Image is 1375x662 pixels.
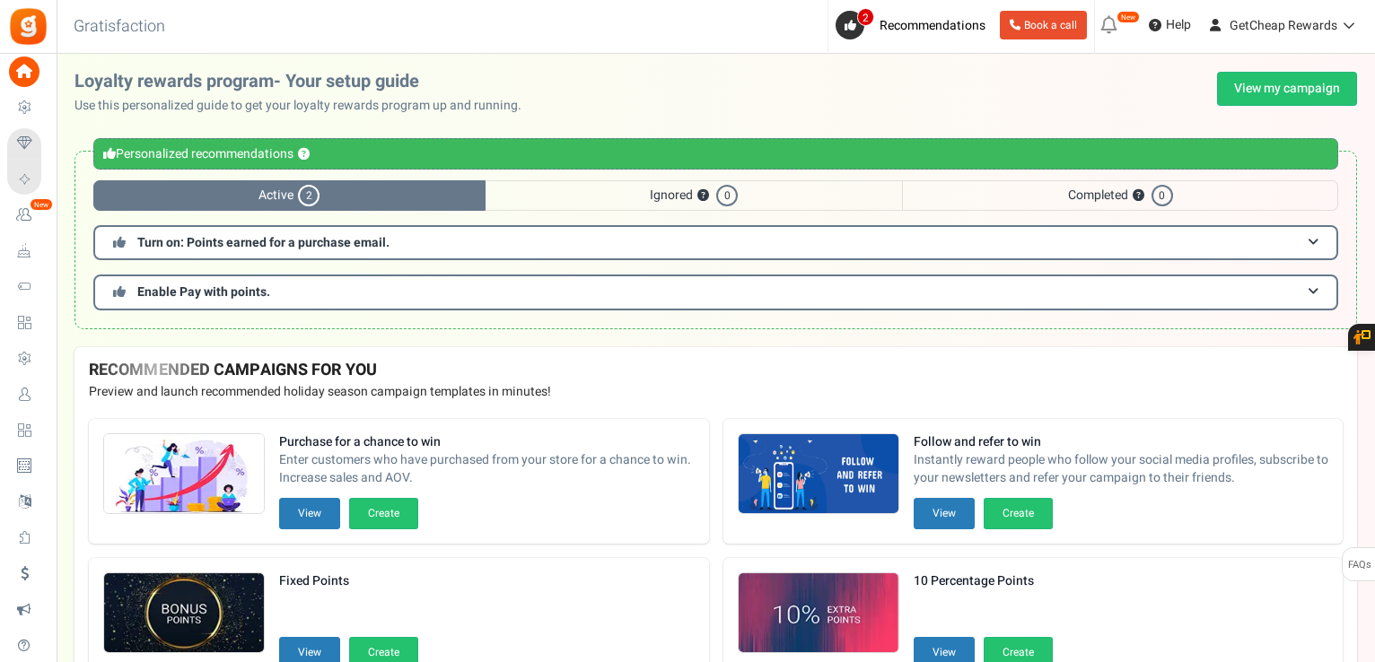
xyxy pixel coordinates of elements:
[1152,185,1173,206] span: 0
[739,573,898,654] img: Recommended Campaigns
[298,149,310,161] button: ?
[137,233,390,252] span: Turn on: Points earned for a purchase email.
[984,498,1053,529] button: Create
[880,16,985,35] span: Recommendations
[279,451,695,487] span: Enter customers who have purchased from your store for a chance to win. Increase sales and AOV.
[30,198,53,211] em: New
[914,498,975,529] button: View
[8,6,48,47] img: Gratisfaction
[486,180,903,211] span: Ignored
[104,573,264,654] img: Recommended Campaigns
[279,498,340,529] button: View
[298,185,320,206] span: 2
[74,97,536,115] p: Use this personalized guide to get your loyalty rewards program up and running.
[716,185,738,206] span: 0
[349,498,418,529] button: Create
[104,434,264,515] img: Recommended Campaigns
[54,9,185,45] h3: Gratisfaction
[902,180,1338,211] span: Completed
[93,138,1338,170] div: Personalized recommendations
[74,72,536,91] h2: Loyalty rewards program- Your setup guide
[279,572,418,590] strong: Fixed Points
[914,433,1329,451] strong: Follow and refer to win
[1000,11,1087,39] a: Book a call
[697,190,709,202] button: ?
[1217,72,1357,106] a: View my campaign
[914,572,1053,590] strong: 10 Percentage Points
[857,8,874,26] span: 2
[89,383,1343,401] p: Preview and launch recommended holiday season campaign templates in minutes!
[836,11,993,39] a: 2 Recommendations
[1161,16,1191,34] span: Help
[89,361,1343,379] h4: RECOMMENDED CAMPAIGNS FOR YOU
[1142,11,1198,39] a: Help
[1347,548,1371,582] span: FAQs
[1230,16,1337,35] span: GetCheap Rewards
[914,451,1329,487] span: Instantly reward people who follow your social media profiles, subscribe to your newsletters and ...
[137,283,270,301] span: Enable Pay with points.
[1117,11,1140,23] em: New
[1133,190,1144,202] button: ?
[279,433,695,451] strong: Purchase for a chance to win
[93,180,486,211] span: Active
[739,434,898,515] img: Recommended Campaigns
[7,200,48,231] a: New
